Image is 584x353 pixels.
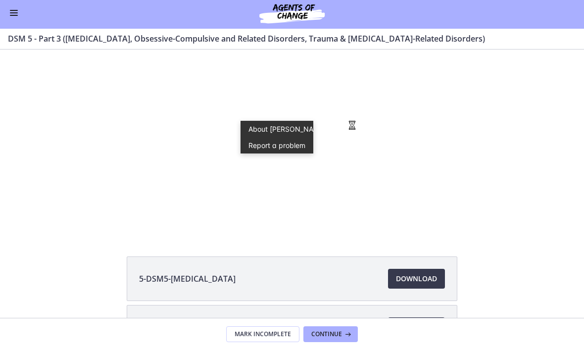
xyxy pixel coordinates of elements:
[233,4,351,28] img: Agents of Change
[241,100,313,116] a: About [PERSON_NAME]
[396,276,437,288] span: Download
[303,329,358,345] button: Continue
[8,36,564,48] h3: DSM 5 - Part 3 ([MEDICAL_DATA], Obsessive-Compulsive and Related Disorders, Trauma & [MEDICAL_DAT...
[8,10,20,22] button: Enable menu
[235,333,291,341] span: Mark Incomplete
[139,276,236,288] span: 5-DSM5-[MEDICAL_DATA]
[241,116,313,132] button: Report a problem
[388,272,445,292] a: Download
[388,320,445,340] a: Download
[226,329,299,345] button: Mark Incomplete
[311,333,342,341] span: Continue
